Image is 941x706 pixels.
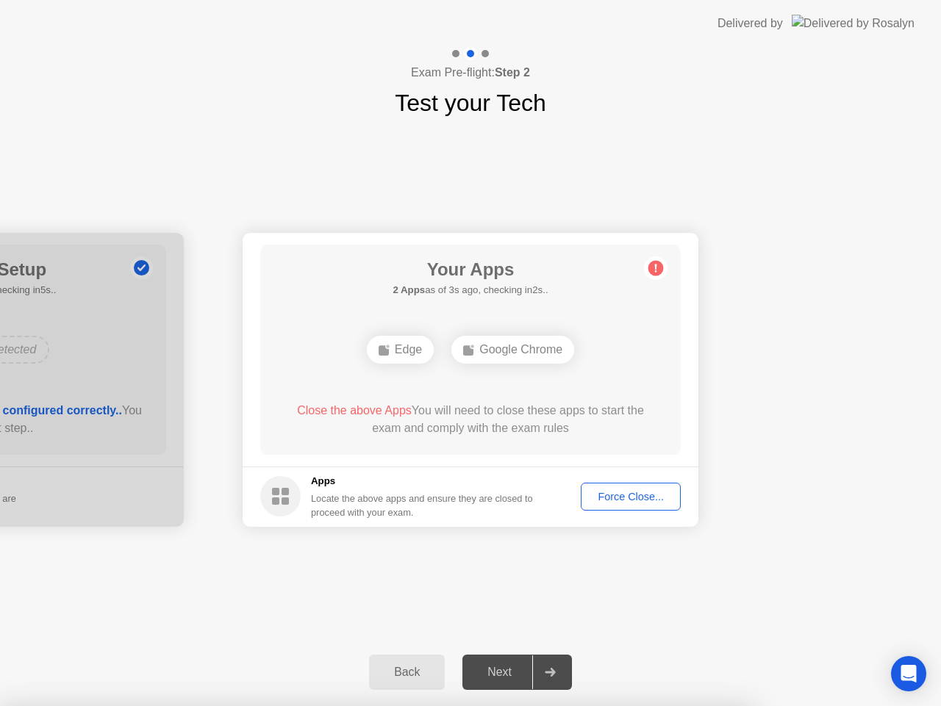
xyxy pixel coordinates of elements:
[395,85,546,120] h1: Test your Tech
[367,336,434,364] div: Edge
[373,666,440,679] div: Back
[495,66,530,79] b: Step 2
[586,491,676,503] div: Force Close...
[411,64,530,82] h4: Exam Pre-flight:
[297,404,412,417] span: Close the above Apps
[451,336,574,364] div: Google Chrome
[393,284,425,295] b: 2 Apps
[393,283,548,298] h5: as of 3s ago, checking in2s..
[311,474,534,489] h5: Apps
[467,666,532,679] div: Next
[393,256,548,283] h1: Your Apps
[792,15,915,32] img: Delivered by Rosalyn
[891,656,926,691] div: Open Intercom Messenger
[718,15,783,32] div: Delivered by
[282,402,660,437] div: You will need to close these apps to start the exam and comply with the exam rules
[311,491,534,519] div: Locate the above apps and ensure they are closed to proceed with your exam.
